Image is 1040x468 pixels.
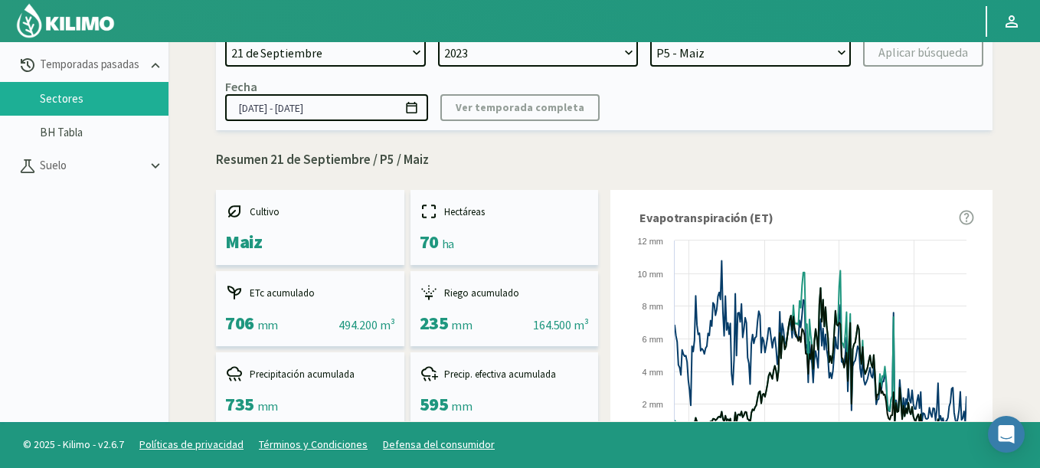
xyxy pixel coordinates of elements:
[139,437,244,451] a: Políticas de privacidad
[225,230,262,254] span: Maiz
[988,416,1025,453] div: Open Intercom Messenger
[639,208,773,227] span: Evapotranspiración (ET)
[643,368,664,377] text: 4 mm
[420,392,449,416] span: 595
[420,283,590,302] div: Riego acumulado
[643,302,664,311] text: 8 mm
[216,150,993,170] p: Resumen 21 de Septiembre / P5 / Maiz
[451,317,472,332] span: mm
[637,237,663,246] text: 12 mm
[442,236,454,251] span: ha
[420,365,590,383] div: Precip. efectiva acumulada
[643,400,664,409] text: 2 mm
[338,316,394,334] div: 494.200 m³
[225,392,254,416] span: 735
[225,94,428,121] input: dd/mm/yyyy - dd/mm/yyyy
[216,190,404,265] kil-mini-card: report-summary-cards.CROP
[257,398,278,414] span: mm
[40,126,168,139] a: BH Tabla
[257,317,278,332] span: mm
[37,56,147,74] p: Temporadas pasadas
[225,311,254,335] span: 706
[225,202,395,221] div: Cultivo
[225,283,395,302] div: ETc acumulado
[451,398,472,414] span: mm
[637,270,663,279] text: 10 mm
[216,271,404,346] kil-mini-card: report-summary-cards.ACCUMULATED_ETC
[410,190,599,265] kil-mini-card: report-summary-cards.HECTARES
[225,365,395,383] div: Precipitación acumulada
[410,271,599,346] kil-mini-card: report-summary-cards.ACCUMULATED_IRRIGATION
[420,230,439,254] span: 70
[643,335,664,344] text: 6 mm
[216,352,404,427] kil-mini-card: report-summary-cards.ACCUMULATED_PRECIPITATION
[40,92,168,106] a: Sectores
[410,352,599,427] kil-mini-card: report-summary-cards.ACCUMULATED_EFFECTIVE_PRECIPITATION
[37,157,147,175] p: Suelo
[420,202,590,221] div: Hectáreas
[420,311,449,335] span: 235
[225,79,257,94] div: Fecha
[383,437,495,451] a: Defensa del consumidor
[15,437,132,453] span: © 2025 - Kilimo - v2.6.7
[259,437,368,451] a: Términos y Condiciones
[15,2,116,39] img: Kilimo
[533,316,589,334] div: 164.500 m³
